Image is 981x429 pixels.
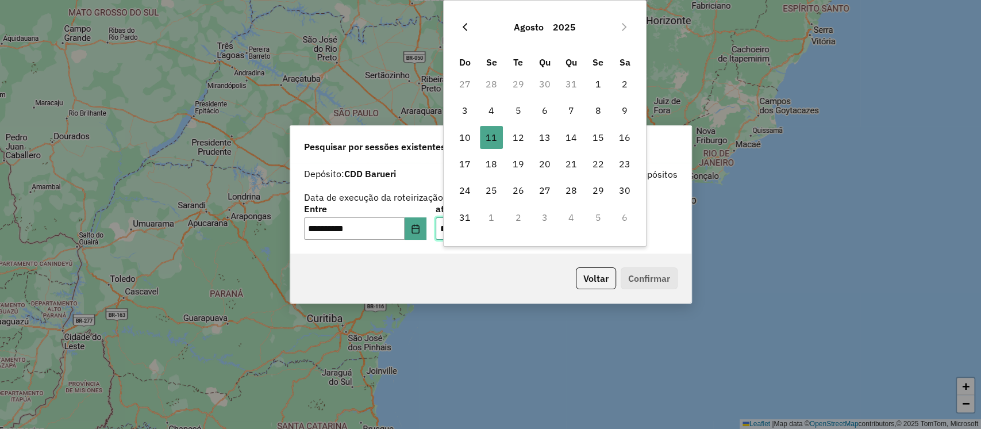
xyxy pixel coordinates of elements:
[584,71,611,97] td: 1
[611,204,638,231] td: 6
[558,151,584,177] td: 21
[436,202,558,216] label: até
[478,204,505,231] td: 1
[539,56,551,68] span: Qu
[453,99,476,122] span: 3
[453,126,476,149] span: 10
[304,202,426,216] label: Entre
[505,177,531,204] td: 26
[558,204,584,231] td: 4
[613,179,636,202] span: 30
[513,56,523,68] span: Te
[304,190,446,204] label: Data de execução da roteirização:
[611,151,638,177] td: 23
[505,71,531,97] td: 29
[532,151,558,177] td: 20
[584,204,611,231] td: 5
[558,177,584,204] td: 28
[533,126,556,149] span: 13
[505,204,531,231] td: 2
[532,204,558,231] td: 3
[584,177,611,204] td: 29
[593,56,603,68] span: Se
[587,179,610,202] span: 29
[611,97,638,124] td: 9
[478,71,505,97] td: 28
[558,97,584,124] td: 7
[611,124,638,151] td: 16
[451,204,478,231] td: 31
[453,179,476,202] span: 24
[613,99,636,122] span: 9
[478,97,505,124] td: 4
[405,217,426,240] button: Choose Date
[506,126,529,149] span: 12
[533,179,556,202] span: 27
[505,97,531,124] td: 5
[509,13,548,41] button: Choose Month
[611,177,638,204] td: 30
[304,167,396,181] label: Depósito:
[456,18,474,36] button: Previous Month
[560,126,583,149] span: 14
[587,72,610,95] span: 1
[619,56,630,68] span: Sa
[486,56,497,68] span: Se
[560,99,583,122] span: 7
[478,177,505,204] td: 25
[611,71,638,97] td: 2
[587,99,610,122] span: 8
[304,140,445,154] span: Pesquisar por sessões existentes
[506,179,529,202] span: 26
[587,126,610,149] span: 15
[615,18,633,36] button: Next Month
[587,152,610,175] span: 22
[613,152,636,175] span: 23
[453,152,476,175] span: 17
[478,124,505,151] td: 11
[532,124,558,151] td: 13
[478,151,505,177] td: 18
[533,99,556,122] span: 6
[451,151,478,177] td: 17
[560,179,583,202] span: 28
[532,97,558,124] td: 6
[344,168,396,179] strong: CDD Barueri
[558,124,584,151] td: 14
[480,179,503,202] span: 25
[480,152,503,175] span: 18
[584,97,611,124] td: 8
[451,97,478,124] td: 3
[548,13,580,41] button: Choose Year
[584,124,611,151] td: 15
[451,124,478,151] td: 10
[532,177,558,204] td: 27
[565,56,577,68] span: Qu
[453,206,476,229] span: 31
[613,72,636,95] span: 2
[505,124,531,151] td: 12
[459,56,471,68] span: Do
[505,151,531,177] td: 19
[532,71,558,97] td: 30
[451,71,478,97] td: 27
[533,152,556,175] span: 20
[576,267,616,289] button: Voltar
[506,99,529,122] span: 5
[584,151,611,177] td: 22
[451,177,478,204] td: 24
[480,99,503,122] span: 4
[613,126,636,149] span: 16
[560,152,583,175] span: 21
[480,126,503,149] span: 11
[506,152,529,175] span: 19
[558,71,584,97] td: 31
